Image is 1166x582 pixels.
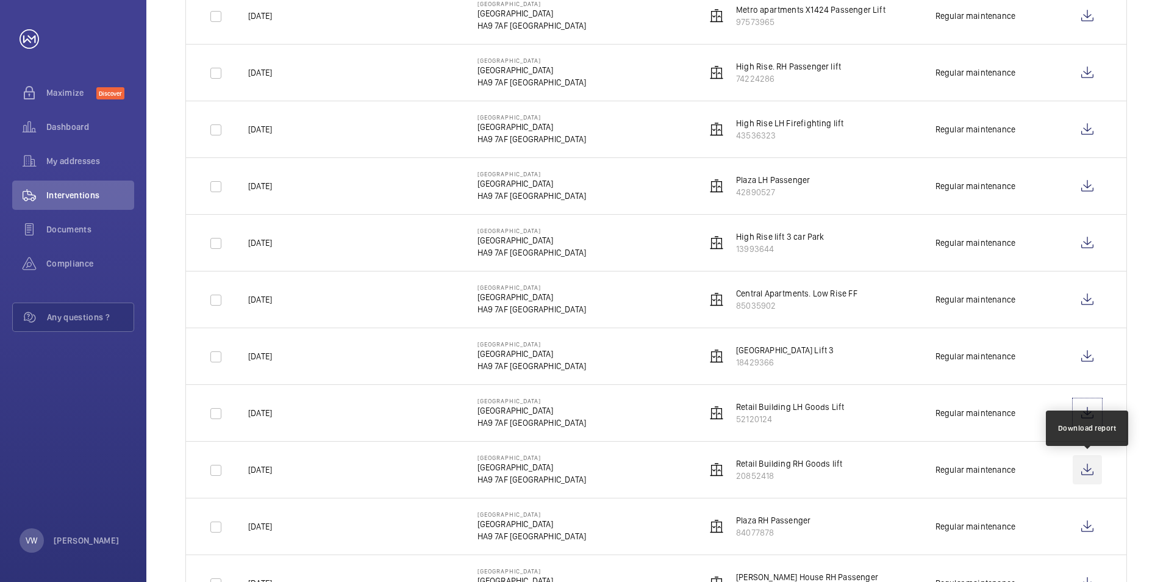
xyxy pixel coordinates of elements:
[736,526,810,539] p: 84077878
[248,10,272,22] p: [DATE]
[477,246,587,259] p: HA9 7AF [GEOGRAPHIC_DATA]
[248,237,272,249] p: [DATE]
[709,462,724,477] img: elevator.svg
[477,133,587,145] p: HA9 7AF [GEOGRAPHIC_DATA]
[935,66,1015,79] div: Regular maintenance
[736,129,843,142] p: 43536323
[935,293,1015,306] div: Regular maintenance
[709,235,724,250] img: elevator.svg
[736,73,841,85] p: 74224286
[248,180,272,192] p: [DATE]
[477,360,587,372] p: HA9 7AF [GEOGRAPHIC_DATA]
[477,340,587,348] p: [GEOGRAPHIC_DATA]
[46,223,134,235] span: Documents
[736,4,885,16] p: Metro apartments X1424 Passenger Lift
[96,87,124,99] span: Discover
[54,534,120,547] p: [PERSON_NAME]
[709,519,724,534] img: elevator.svg
[736,344,834,356] p: [GEOGRAPHIC_DATA] Lift 3
[46,189,134,201] span: Interventions
[709,122,724,137] img: elevator.svg
[736,287,857,300] p: Central Apartments. Low Rise FF
[477,227,587,234] p: [GEOGRAPHIC_DATA]
[477,234,587,246] p: [GEOGRAPHIC_DATA]
[477,530,587,542] p: HA9 7AF [GEOGRAPHIC_DATA]
[477,113,587,121] p: [GEOGRAPHIC_DATA]
[709,292,724,307] img: elevator.svg
[248,123,272,135] p: [DATE]
[477,190,587,202] p: HA9 7AF [GEOGRAPHIC_DATA]
[935,180,1015,192] div: Regular maintenance
[935,520,1015,533] div: Regular maintenance
[709,9,724,23] img: elevator.svg
[736,117,843,129] p: High Rise LH Firefighting lift
[709,179,724,193] img: elevator.svg
[477,303,587,315] p: HA9 7AF [GEOGRAPHIC_DATA]
[935,464,1015,476] div: Regular maintenance
[46,87,96,99] span: Maximize
[935,350,1015,362] div: Regular maintenance
[46,257,134,270] span: Compliance
[477,567,587,575] p: [GEOGRAPHIC_DATA]
[477,511,587,518] p: [GEOGRAPHIC_DATA]
[46,155,134,167] span: My addresses
[477,397,587,404] p: [GEOGRAPHIC_DATA]
[477,178,587,190] p: [GEOGRAPHIC_DATA]
[709,65,724,80] img: elevator.svg
[477,461,587,473] p: [GEOGRAPHIC_DATA]
[736,470,842,482] p: 20852418
[248,293,272,306] p: [DATE]
[477,291,587,303] p: [GEOGRAPHIC_DATA]
[1058,423,1117,434] div: Download report
[477,284,587,291] p: [GEOGRAPHIC_DATA]
[477,121,587,133] p: [GEOGRAPHIC_DATA]
[736,174,810,186] p: Plaza LH Passenger
[709,406,724,420] img: elevator.svg
[477,348,587,360] p: [GEOGRAPHIC_DATA]
[935,237,1015,249] div: Regular maintenance
[477,454,587,461] p: [GEOGRAPHIC_DATA]
[736,243,824,255] p: 13993644
[736,300,857,312] p: 85035902
[477,404,587,417] p: [GEOGRAPHIC_DATA]
[736,401,844,413] p: Retail Building LH Goods Lift
[477,170,587,178] p: [GEOGRAPHIC_DATA]
[935,123,1015,135] div: Regular maintenance
[477,473,587,486] p: HA9 7AF [GEOGRAPHIC_DATA]
[26,534,37,547] p: VW
[736,16,885,28] p: 97573965
[736,186,810,198] p: 42890527
[736,514,810,526] p: Plaza RH Passenger
[248,66,272,79] p: [DATE]
[46,121,134,133] span: Dashboard
[248,464,272,476] p: [DATE]
[248,350,272,362] p: [DATE]
[709,349,724,364] img: elevator.svg
[477,76,587,88] p: HA9 7AF [GEOGRAPHIC_DATA]
[248,520,272,533] p: [DATE]
[477,417,587,429] p: HA9 7AF [GEOGRAPHIC_DATA]
[477,518,587,530] p: [GEOGRAPHIC_DATA]
[935,10,1015,22] div: Regular maintenance
[477,64,587,76] p: [GEOGRAPHIC_DATA]
[736,231,824,243] p: High Rise lift 3 car Park
[477,20,587,32] p: HA9 7AF [GEOGRAPHIC_DATA]
[736,413,844,425] p: 52120124
[935,407,1015,419] div: Regular maintenance
[736,458,842,470] p: Retail Building RH Goods lift
[736,356,834,368] p: 18429366
[248,407,272,419] p: [DATE]
[736,60,841,73] p: High Rise. RH Passenger lift
[477,7,587,20] p: [GEOGRAPHIC_DATA]
[477,57,587,64] p: [GEOGRAPHIC_DATA]
[47,311,134,323] span: Any questions ?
